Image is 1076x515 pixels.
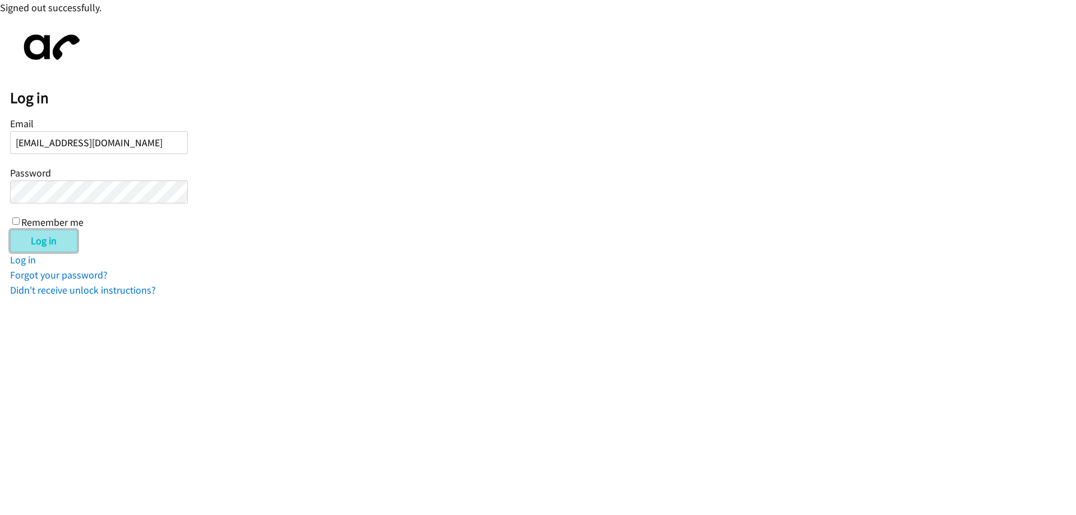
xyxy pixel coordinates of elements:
[10,25,89,69] img: aphone-8a226864a2ddd6a5e75d1ebefc011f4aa8f32683c2d82f3fb0802fe031f96514.svg
[10,253,36,266] a: Log in
[10,284,156,296] a: Didn't receive unlock instructions?
[21,216,84,229] label: Remember me
[10,89,1076,108] h2: Log in
[10,230,77,252] input: Log in
[10,268,108,281] a: Forgot your password?
[10,117,34,130] label: Email
[10,166,51,179] label: Password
